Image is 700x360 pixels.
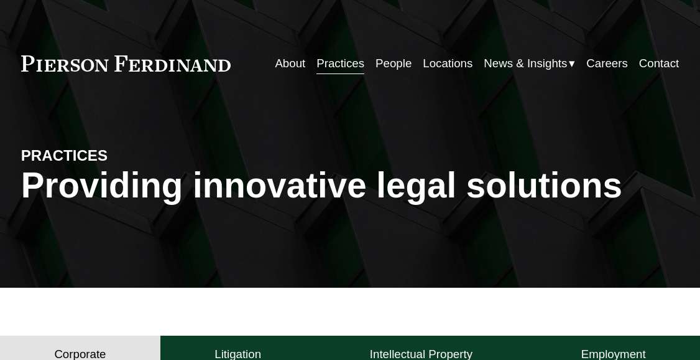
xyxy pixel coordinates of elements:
[275,52,305,75] a: About
[484,53,567,74] span: News & Insights
[21,146,186,166] h4: PRACTICES
[586,52,627,75] a: Careers
[639,52,679,75] a: Contact
[423,52,472,75] a: Locations
[316,52,364,75] a: Practices
[484,52,575,75] a: folder dropdown
[375,52,412,75] a: People
[21,166,679,206] h1: Providing innovative legal solutions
